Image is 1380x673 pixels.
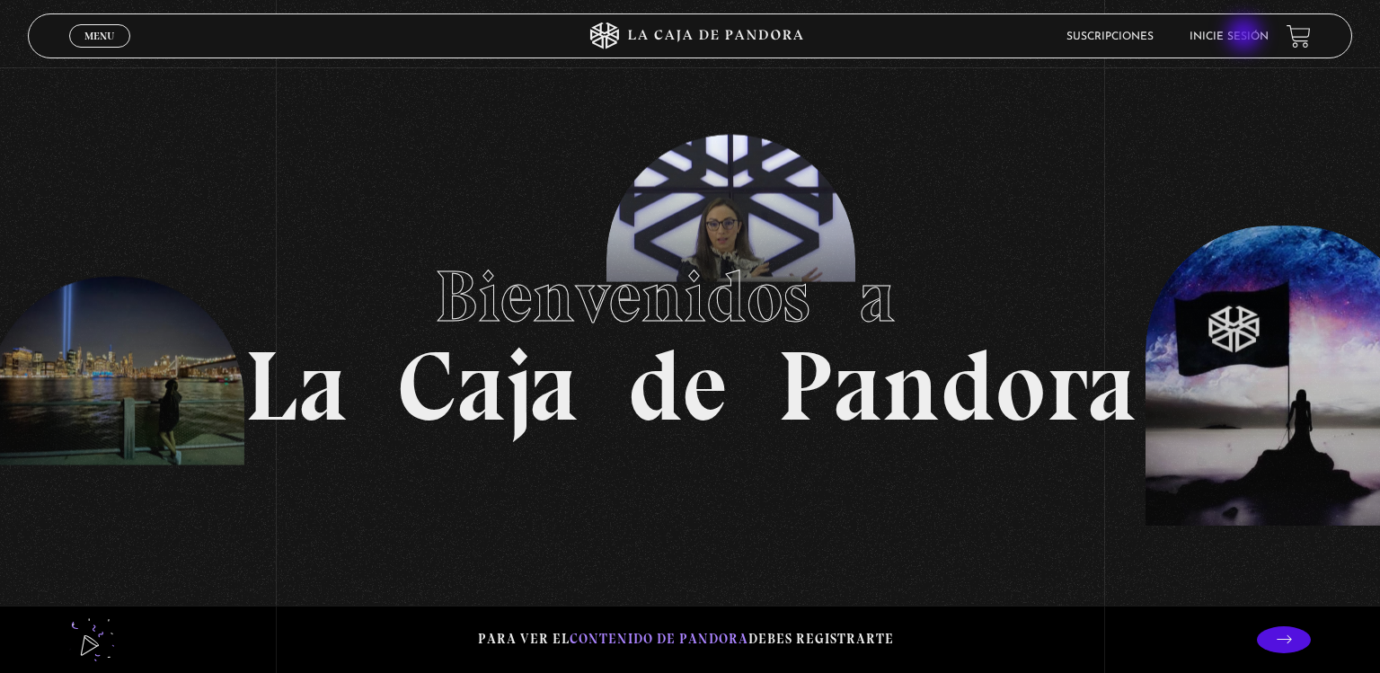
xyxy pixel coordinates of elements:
span: Menu [84,31,114,41]
span: Bienvenidos a [435,253,945,340]
span: Cerrar [79,46,121,58]
span: contenido de Pandora [570,631,748,647]
a: Inicie sesión [1190,31,1269,42]
h1: La Caja de Pandora [244,238,1137,436]
a: View your shopping cart [1287,23,1311,48]
p: Para ver el debes registrarte [478,627,894,651]
a: Suscripciones [1066,31,1154,42]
